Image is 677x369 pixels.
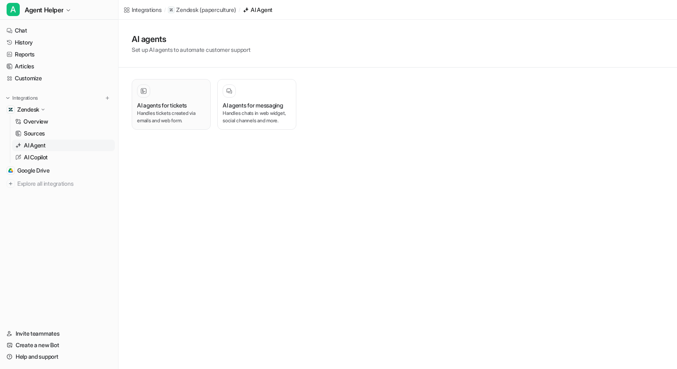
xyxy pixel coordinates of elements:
a: Zendesk(paperculture) [168,6,236,14]
a: Integrations [123,5,162,14]
p: Zendesk [176,6,198,14]
p: AI Copilot [24,153,48,161]
p: Zendesk [17,105,39,114]
a: AI Copilot [12,152,115,163]
a: Chat [3,25,115,36]
img: Zendesk [8,107,13,112]
p: Integrations [12,95,38,101]
span: Google Drive [17,166,50,175]
p: Handles chats in web widget, social channels and more. [223,110,291,124]
p: Handles tickets created via emails and web form. [137,110,205,124]
h3: AI agents for messaging [223,101,283,110]
a: Create a new Bot [3,339,115,351]
a: Customize [3,72,115,84]
a: AI Agent [12,140,115,151]
img: explore all integrations [7,180,15,188]
a: AI Agent [242,5,272,14]
img: menu_add.svg [105,95,110,101]
p: Set up AI agents to automate customer support [132,45,250,54]
span: / [164,6,166,14]
a: Help and support [3,351,115,362]
span: Agent Helper [25,4,63,16]
img: expand menu [5,95,11,101]
p: AI Agent [24,141,46,149]
h1: AI agents [132,33,250,45]
button: Integrations [3,94,40,102]
div: AI Agent [251,5,272,14]
span: / [239,6,240,14]
div: Integrations [132,5,162,14]
img: Google Drive [8,168,13,173]
a: Invite teammates [3,328,115,339]
a: Explore all integrations [3,178,115,189]
span: A [7,3,20,16]
button: AI agents for messagingHandles chats in web widget, social channels and more. [217,79,296,130]
p: Overview [23,117,48,126]
a: Sources [12,128,115,139]
a: History [3,37,115,48]
a: Google DriveGoogle Drive [3,165,115,176]
a: Articles [3,61,115,72]
h3: AI agents for tickets [137,101,187,110]
p: Sources [24,129,45,138]
p: ( paperculture ) [200,6,236,14]
a: Overview [12,116,115,127]
a: Reports [3,49,115,60]
span: Explore all integrations [17,177,112,190]
button: AI agents for ticketsHandles tickets created via emails and web form. [132,79,211,130]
